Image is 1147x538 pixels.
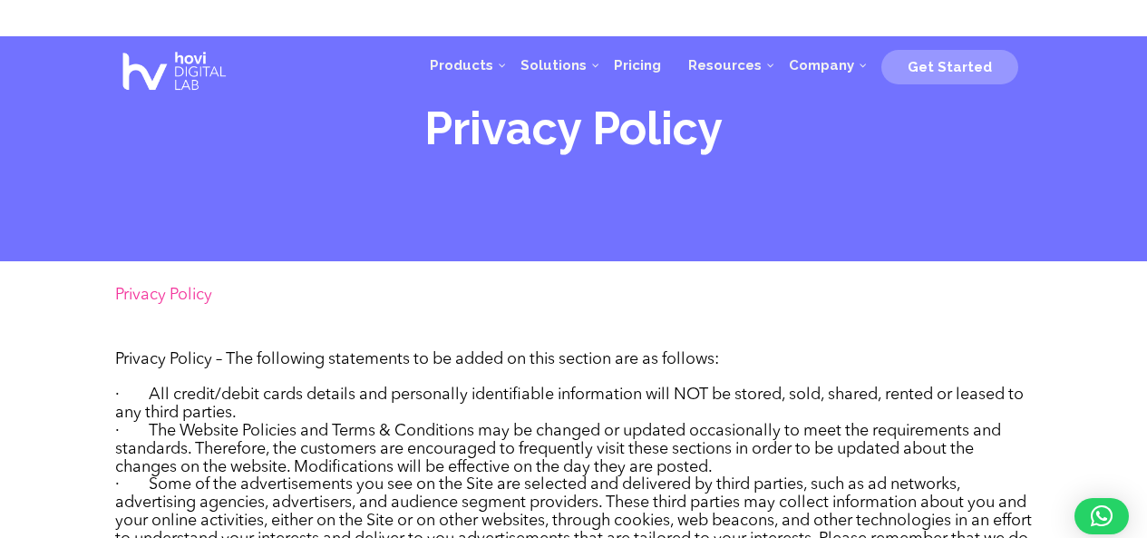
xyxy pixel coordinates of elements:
span: · The Website Policies and Terms & Conditions may be changed or updated occasionally to meet the ... [115,423,1001,475]
span: Products [430,57,493,73]
span: · All credit/debit cards details and personally identifiable information will NOT be stored, sold... [115,386,1024,421]
span: Privacy Policy – The following statements to be added on this section are as follows: [115,351,719,367]
a: Solutions [507,38,600,93]
span: Pricing [614,57,661,73]
span: Company [789,57,854,73]
span: Resources [688,57,762,73]
a: Products [416,38,507,93]
span: Solutions [520,57,587,73]
a: Company [775,38,868,93]
span: Get Started [908,59,992,75]
a: Resources [675,38,775,93]
a: Pricing [600,38,675,93]
a: Get Started [881,52,1018,79]
h1: Privacy Policy [115,103,1033,162]
a: Privacy Policy [115,287,212,303]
